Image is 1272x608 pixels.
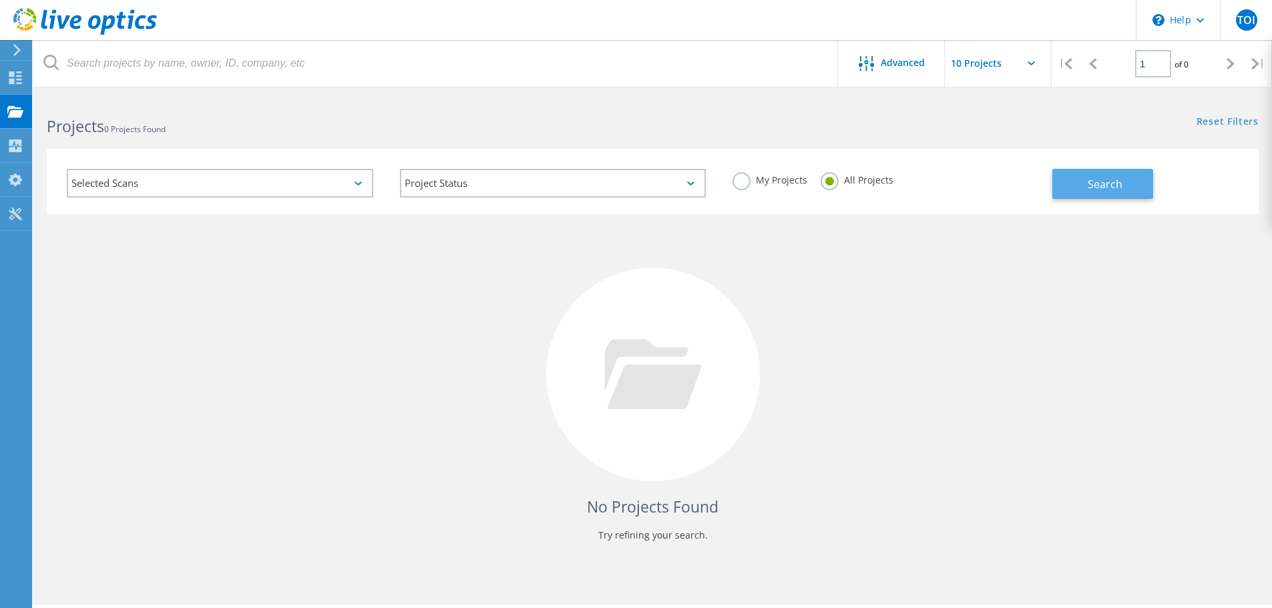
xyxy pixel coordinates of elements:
[1197,117,1259,128] a: Reset Filters
[60,525,1245,546] p: Try refining your search.
[47,115,104,137] b: Projects
[1052,169,1153,199] button: Search
[67,169,373,198] div: Selected Scans
[732,172,807,185] label: My Projects
[13,28,157,37] a: Live Optics Dashboard
[104,123,166,135] span: 0 Projects Found
[60,496,1245,518] h4: No Projects Found
[821,172,893,185] label: All Projects
[33,40,839,87] input: Search projects by name, owner, ID, company, etc
[1088,177,1122,192] span: Search
[1152,14,1164,26] svg: \n
[881,58,925,67] span: Advanced
[1245,40,1272,87] div: |
[1175,59,1189,70] span: of 0
[1237,15,1255,25] span: TOI
[1052,40,1079,87] div: |
[400,169,706,198] div: Project Status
